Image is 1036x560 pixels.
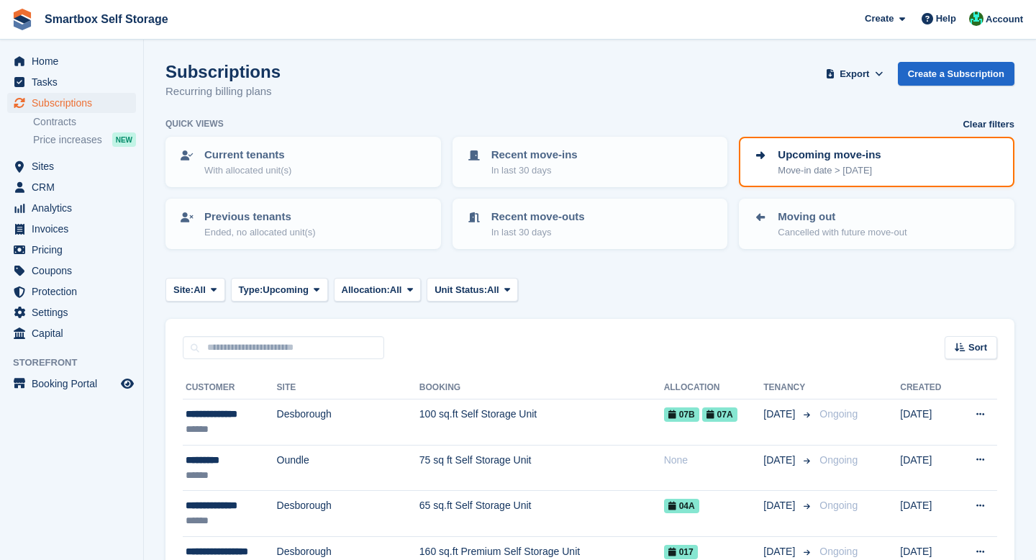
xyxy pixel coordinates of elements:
[763,544,798,559] span: [DATE]
[32,302,118,322] span: Settings
[183,376,277,399] th: Customer
[740,138,1013,186] a: Upcoming move-ins Move-in date > [DATE]
[32,93,118,113] span: Subscriptions
[7,156,136,176] a: menu
[7,51,136,71] a: menu
[32,72,118,92] span: Tasks
[204,163,291,178] p: With allocated unit(s)
[32,177,118,197] span: CRM
[194,283,206,297] span: All
[7,281,136,302] a: menu
[491,147,578,163] p: Recent move-ins
[119,375,136,392] a: Preview store
[277,399,419,446] td: Desborough
[898,62,1014,86] a: Create a Subscription
[763,376,814,399] th: Tenancy
[865,12,894,26] span: Create
[7,302,136,322] a: menu
[231,278,328,302] button: Type: Upcoming
[33,132,136,148] a: Price increases NEW
[454,138,727,186] a: Recent move-ins In last 30 days
[819,500,858,511] span: Ongoing
[819,546,858,557] span: Ongoing
[900,376,956,399] th: Created
[419,399,664,446] td: 100 sq.ft Self Storage Unit
[32,219,118,239] span: Invoices
[32,374,118,394] span: Booking Portal
[32,51,118,71] span: Home
[664,376,764,399] th: Allocation
[7,240,136,260] a: menu
[491,225,585,240] p: In last 30 days
[900,399,956,446] td: [DATE]
[32,281,118,302] span: Protection
[7,219,136,239] a: menu
[419,376,664,399] th: Booking
[7,323,136,343] a: menu
[32,240,118,260] span: Pricing
[763,407,798,422] span: [DATE]
[7,72,136,92] a: menu
[165,117,224,130] h6: Quick views
[664,407,699,422] span: 07B
[263,283,309,297] span: Upcoming
[165,278,225,302] button: Site: All
[963,117,1014,132] a: Clear filters
[204,225,316,240] p: Ended, no allocated unit(s)
[7,198,136,218] a: menu
[778,209,906,225] p: Moving out
[33,115,136,129] a: Contracts
[986,12,1023,27] span: Account
[936,12,956,26] span: Help
[39,7,174,31] a: Smartbox Self Storage
[435,283,487,297] span: Unit Status:
[702,407,737,422] span: 07A
[277,491,419,537] td: Desborough
[664,499,699,513] span: 04A
[32,156,118,176] span: Sites
[173,283,194,297] span: Site:
[419,491,664,537] td: 65 sq.ft Self Storage Unit
[167,138,440,186] a: Current tenants With allocated unit(s)
[33,133,102,147] span: Price increases
[491,163,578,178] p: In last 30 days
[7,177,136,197] a: menu
[491,209,585,225] p: Recent move-outs
[277,376,419,399] th: Site
[840,67,869,81] span: Export
[454,200,727,248] a: Recent move-outs In last 30 days
[969,12,983,26] img: Elinor Shepherd
[778,147,881,163] p: Upcoming move-ins
[763,498,798,513] span: [DATE]
[778,163,881,178] p: Move-in date > [DATE]
[165,62,281,81] h1: Subscriptions
[239,283,263,297] span: Type:
[7,93,136,113] a: menu
[334,278,422,302] button: Allocation: All
[165,83,281,100] p: Recurring billing plans
[427,278,518,302] button: Unit Status: All
[390,283,402,297] span: All
[167,200,440,248] a: Previous tenants Ended, no allocated unit(s)
[7,261,136,281] a: menu
[13,356,143,370] span: Storefront
[277,445,419,491] td: Oundle
[819,408,858,420] span: Ongoing
[32,198,118,218] span: Analytics
[204,209,316,225] p: Previous tenants
[12,9,33,30] img: stora-icon-8386f47178a22dfd0bd8f6a31ec36ba5ce8667c1dd55bd0f319d3a0aa187defe.svg
[487,283,499,297] span: All
[664,545,698,559] span: 017
[763,453,798,468] span: [DATE]
[342,283,390,297] span: Allocation:
[778,225,906,240] p: Cancelled with future move-out
[32,261,118,281] span: Coupons
[819,454,858,466] span: Ongoing
[968,340,987,355] span: Sort
[664,453,764,468] div: None
[740,200,1013,248] a: Moving out Cancelled with future move-out
[900,445,956,491] td: [DATE]
[900,491,956,537] td: [DATE]
[419,445,664,491] td: 75 sq ft Self Storage Unit
[823,62,886,86] button: Export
